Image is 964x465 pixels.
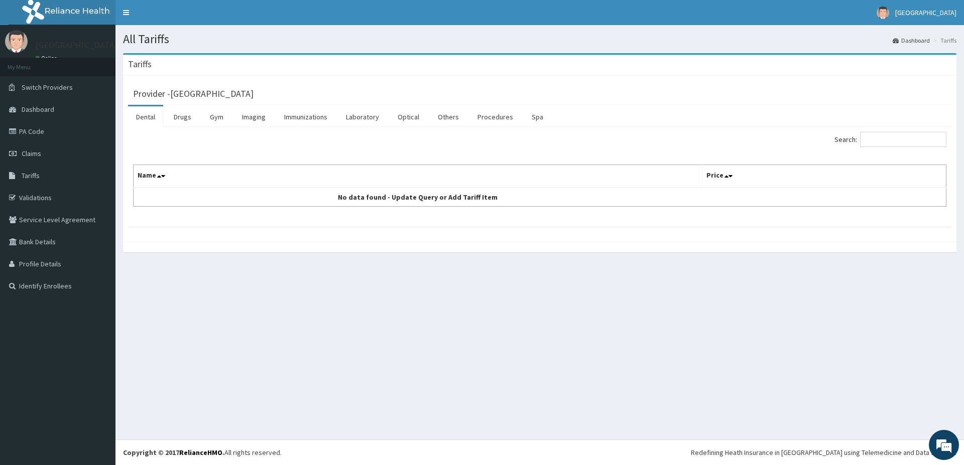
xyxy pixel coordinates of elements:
a: Drugs [166,106,199,127]
strong: Copyright © 2017 . [123,448,224,457]
a: Imaging [234,106,274,127]
a: Procedures [469,106,521,127]
img: User Image [5,30,28,53]
th: Price [702,165,946,188]
a: Optical [390,106,427,127]
a: Dental [128,106,163,127]
h1: All Tariffs [123,33,956,46]
a: RelianceHMO [179,448,222,457]
span: [GEOGRAPHIC_DATA] [895,8,956,17]
h3: Provider - [GEOGRAPHIC_DATA] [133,89,254,98]
footer: All rights reserved. [115,439,964,465]
th: Name [134,165,702,188]
span: Switch Providers [22,83,73,92]
li: Tariffs [931,36,956,45]
a: Gym [202,106,231,127]
a: Immunizations [276,106,335,127]
span: Dashboard [22,105,54,114]
img: User Image [877,7,889,19]
a: Others [430,106,467,127]
a: Online [35,55,59,62]
a: Spa [524,106,551,127]
span: Tariffs [22,171,40,180]
h3: Tariffs [128,60,152,69]
p: [GEOGRAPHIC_DATA] [35,41,118,50]
div: Redefining Heath Insurance in [GEOGRAPHIC_DATA] using Telemedicine and Data Science! [691,447,956,457]
input: Search: [860,132,946,147]
a: Laboratory [338,106,387,127]
td: No data found - Update Query or Add Tariff Item [134,188,702,207]
label: Search: [834,132,946,147]
span: Claims [22,149,41,158]
a: Dashboard [893,36,930,45]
